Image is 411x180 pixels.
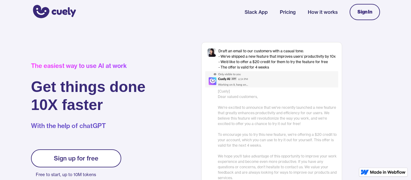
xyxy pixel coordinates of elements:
[36,170,121,179] p: Free to start, up to 10M tokens
[31,1,76,23] a: home
[357,9,372,15] div: Sign In
[31,78,146,114] h1: Get things done 10X faster
[245,8,268,16] a: Slack App
[31,121,146,130] p: With the help of chatGPT
[350,4,380,20] a: Sign In
[218,48,336,70] div: Draft an email to our customers with a casual tone: - We’ve shipped a new feature that improves u...
[280,8,296,16] a: Pricing
[370,170,406,174] img: Made in Webflow
[31,149,121,167] a: Sign up for free
[54,155,98,162] div: Sign up for free
[31,62,146,69] div: The easiest way to use AI at work
[308,8,338,16] a: How it works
